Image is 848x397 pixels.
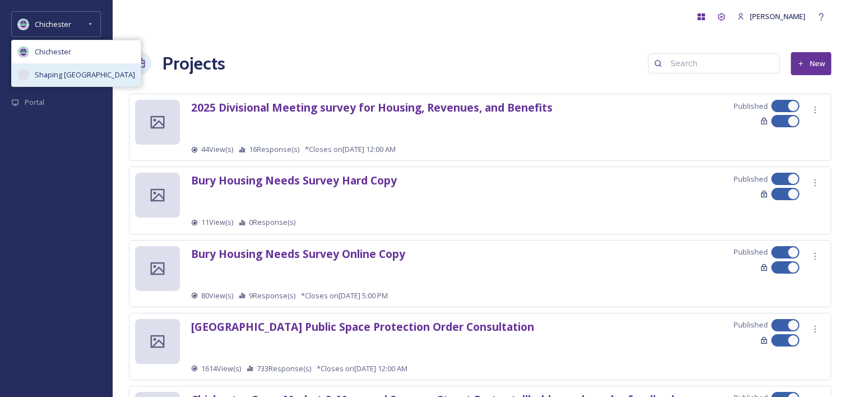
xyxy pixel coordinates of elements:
img: Logo_of_Chichester_District_Council.png [18,19,29,30]
span: Published [734,320,768,330]
span: Chichester [35,19,71,29]
strong: [GEOGRAPHIC_DATA] Public Space Protection Order Consultation [191,319,534,334]
span: 44 View(s) [201,144,233,155]
input: Search [665,52,773,75]
button: New [791,52,831,75]
img: Logo_of_Chichester_District_Council.png [18,47,29,58]
span: Chichester [35,47,71,57]
strong: Bury Housing Needs Survey Hard Copy [191,173,397,188]
span: *Closes on [DATE] 12:00 AM [317,363,407,374]
span: 0 Response(s) [249,217,295,228]
a: Bury Housing Needs Survey Hard Copy [191,176,397,187]
span: 16 Response(s) [249,144,299,155]
strong: Bury Housing Needs Survey Online Copy [191,246,405,261]
span: Published [734,174,768,184]
span: *Closes on [DATE] 12:00 AM [305,144,396,155]
span: 1614 View(s) [201,363,241,374]
span: Published [734,247,768,257]
span: 733 Response(s) [257,363,311,374]
a: Bury Housing Needs Survey Online Copy [191,250,405,260]
a: [PERSON_NAME] [731,6,811,27]
strong: 2025 Divisional Meeting survey for Housing, Revenues, and Benefits [191,100,553,115]
span: Published [734,101,768,112]
a: 2025 Divisional Meeting survey for Housing, Revenues, and Benefits [191,103,553,114]
span: 9 Response(s) [249,290,295,301]
a: Projects [163,50,225,77]
span: Portal [25,97,44,108]
span: *Closes on [DATE] 5:00 PM [301,290,388,301]
a: [GEOGRAPHIC_DATA] Public Space Protection Order Consultation [191,322,534,333]
span: [PERSON_NAME] [750,11,805,21]
span: 80 View(s) [201,290,233,301]
span: Shaping [GEOGRAPHIC_DATA] [35,70,135,80]
span: 11 View(s) [201,217,233,228]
